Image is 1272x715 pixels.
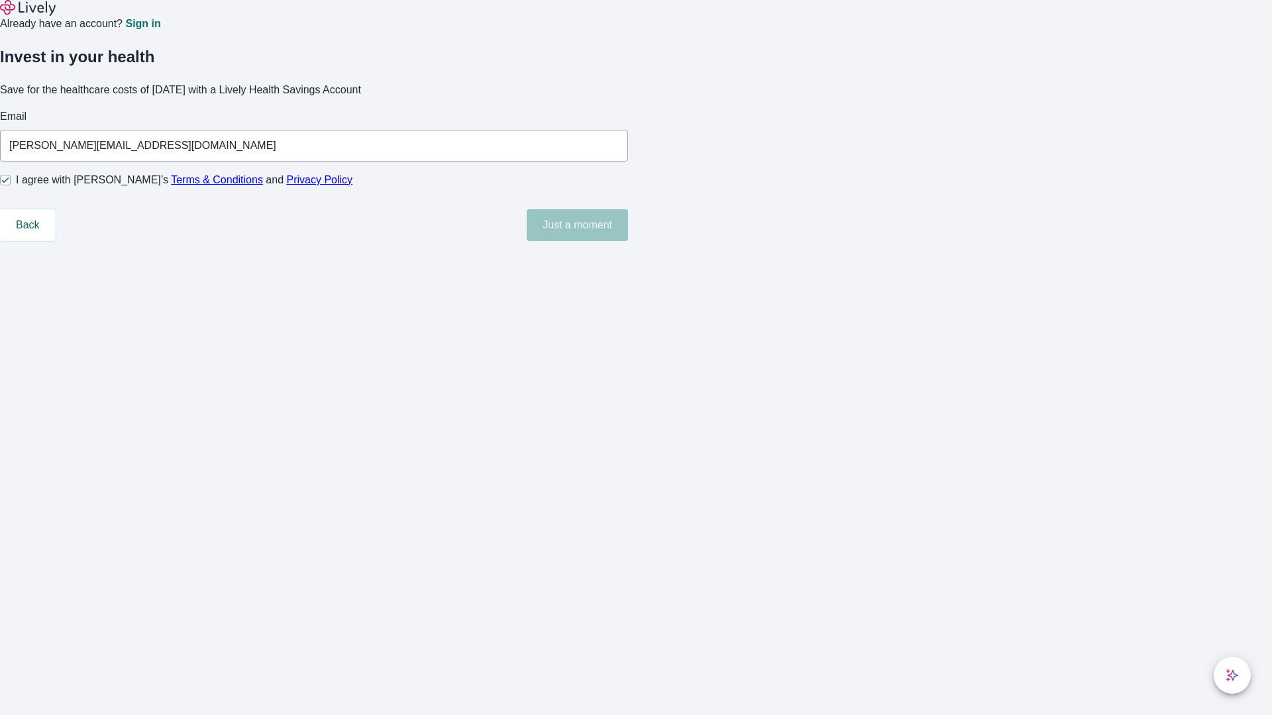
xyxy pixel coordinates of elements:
[16,172,352,188] span: I agree with [PERSON_NAME]’s and
[1226,669,1239,682] svg: Lively AI Assistant
[171,174,263,185] a: Terms & Conditions
[287,174,353,185] a: Privacy Policy
[125,19,160,29] a: Sign in
[1214,657,1251,694] button: chat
